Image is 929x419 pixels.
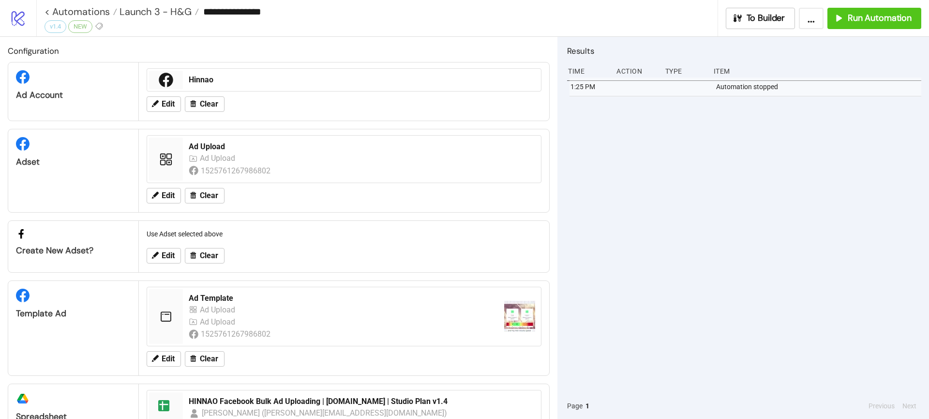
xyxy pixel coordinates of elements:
button: To Builder [726,8,795,29]
span: Edit [162,251,175,260]
a: < Automations [45,7,117,16]
a: Launch 3 - H&G [117,7,199,16]
span: Clear [200,251,218,260]
div: Adset [16,156,131,168]
span: To Builder [747,13,785,24]
div: 1525761267986802 [201,328,272,340]
button: 1 [583,401,592,411]
div: Hinnao [189,75,535,85]
div: v1.4 [45,20,66,33]
div: Ad Upload [200,316,238,328]
div: Create new adset? [16,245,131,256]
span: Edit [162,191,175,200]
div: 1:25 PM [569,78,611,96]
button: Run Automation [827,8,921,29]
button: Clear [185,248,225,264]
button: Edit [147,248,181,264]
button: Clear [185,188,225,203]
button: Edit [147,351,181,367]
div: Use Adset selected above [143,225,545,243]
div: Action [615,62,657,80]
div: Time [567,62,609,80]
img: https://scontent-fra3-1.xx.fbcdn.net/v/t15.13418-10/472759778_4014558342201085_337717897173243843... [504,301,535,332]
div: HINNAO Facebook Bulk Ad Uploading | [DOMAIN_NAME] | Studio Plan v1.4 [189,396,535,407]
span: Clear [200,191,218,200]
div: 1525761267986802 [201,165,272,177]
button: ... [799,8,824,29]
div: Ad Account [16,90,131,101]
span: Page [567,401,583,411]
span: Edit [162,355,175,363]
span: Edit [162,100,175,109]
button: Edit [147,96,181,112]
span: Clear [200,355,218,363]
div: Ad Upload [200,304,238,316]
div: NEW [68,20,92,33]
button: Clear [185,351,225,367]
div: Ad Template [189,293,496,304]
div: [PERSON_NAME] ([PERSON_NAME][EMAIL_ADDRESS][DOMAIN_NAME]) [202,407,448,419]
div: Ad Upload [200,152,238,164]
button: Next [899,401,919,411]
button: Previous [866,401,898,411]
button: Clear [185,96,225,112]
div: Template Ad [16,308,131,319]
div: Ad Upload [189,141,535,152]
span: Clear [200,100,218,109]
button: Edit [147,188,181,203]
h2: Configuration [8,45,550,57]
div: Automation stopped [715,78,924,96]
h2: Results [567,45,921,57]
span: Launch 3 - H&G [117,5,192,18]
div: Item [713,62,921,80]
span: Run Automation [848,13,912,24]
div: Type [664,62,706,80]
